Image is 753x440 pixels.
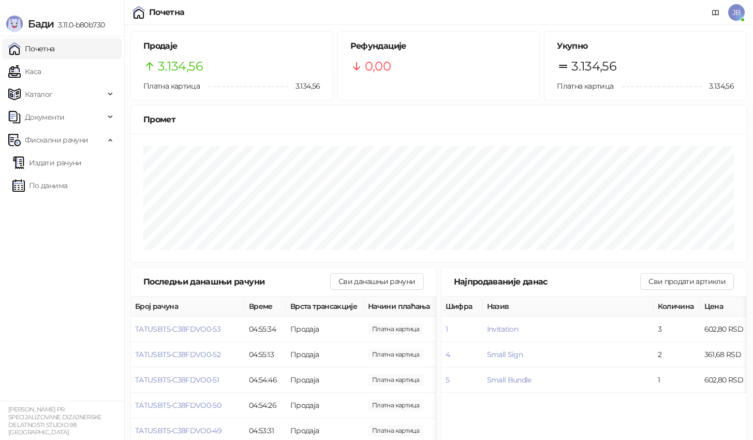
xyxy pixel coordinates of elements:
[245,317,286,342] td: 04:55:34
[368,425,423,436] span: 602,80
[288,80,320,92] span: 3.134,56
[245,342,286,367] td: 04:55:13
[571,56,616,76] span: 3.134,56
[557,40,734,52] h5: Укупно
[12,175,67,196] a: По данима
[25,130,88,150] span: Фискални рачуни
[654,317,700,342] td: 3
[446,324,448,334] button: 1
[368,323,423,335] span: 602,80
[245,296,286,317] th: Време
[143,113,734,126] div: Промет
[441,296,483,317] th: Шифра
[28,18,54,30] span: Бади
[149,8,185,17] div: Почетна
[487,324,519,334] button: Invitation
[654,342,700,367] td: 2
[135,426,222,435] button: TATUSBT5-C38FDVO0-49
[286,317,364,342] td: Продаја
[143,275,330,288] div: Последњи данашњи рачуни
[654,367,700,393] td: 1
[350,40,527,52] h5: Рефундације
[640,273,734,290] button: Сви продати артикли
[483,296,654,317] th: Назив
[368,349,423,360] span: 361,68
[454,275,641,288] div: Најпродаваније данас
[487,375,531,385] button: Small Bundle
[135,324,220,334] button: TATUSBT5-C38FDVO0-53
[365,56,391,76] span: 0,00
[654,296,700,317] th: Количина
[25,84,53,105] span: Каталог
[135,375,219,385] button: TATUSBT5-C38FDVO0-51
[245,367,286,393] td: 04:54:46
[131,296,245,317] th: Број рачуна
[143,81,200,91] span: Платна картица
[446,375,449,385] button: 5
[12,152,82,173] a: Издати рачуни
[286,393,364,418] td: Продаја
[728,4,745,21] span: JB
[54,20,105,30] span: 3.11.0-b80b730
[702,80,734,92] span: 3.134,56
[245,393,286,418] td: 04:54:26
[25,107,64,127] span: Документи
[6,16,23,32] img: Logo
[707,4,724,21] a: Документација
[286,367,364,393] td: Продаја
[135,401,221,410] button: TATUSBT5-C38FDVO0-50
[286,342,364,367] td: Продаја
[8,61,41,82] a: Каса
[330,273,423,290] button: Сви данашњи рачуни
[135,350,220,359] button: TATUSBT5-C38FDVO0-52
[557,81,613,91] span: Платна картица
[158,56,203,76] span: 3.134,56
[368,374,423,386] span: 602,80
[368,400,423,411] span: 602,80
[143,40,320,52] h5: Продаје
[8,406,102,436] small: [PERSON_NAME] PR SPECIJALIZOVANE DIZAJNERSKE DELATNOSTI STUDIO 98 [GEOGRAPHIC_DATA]
[286,296,364,317] th: Врста трансакције
[8,38,55,59] a: Почетна
[446,350,450,359] button: 4
[487,350,523,359] button: Small Sign
[364,296,467,317] th: Начини плаћања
